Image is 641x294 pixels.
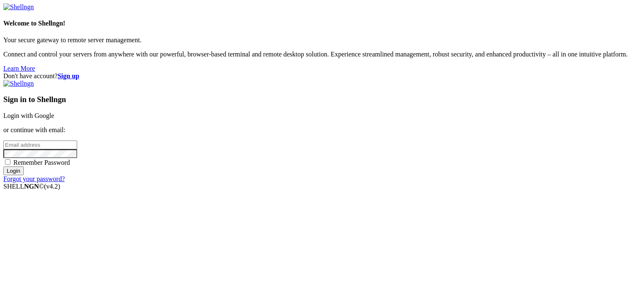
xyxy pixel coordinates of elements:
img: Shellngn [3,3,34,11]
div: Don't have account? [3,72,638,80]
p: Connect and control your servers from anywhere with our powerful, browser-based terminal and remo... [3,51,638,58]
p: or continue with email: [3,126,638,134]
a: Forgot your password? [3,175,65,182]
img: Shellngn [3,80,34,87]
h4: Welcome to Shellngn! [3,20,638,27]
a: Learn More [3,65,35,72]
p: Your secure gateway to remote server management. [3,36,638,44]
span: SHELL © [3,183,60,190]
input: Login [3,166,24,175]
b: NGN [24,183,39,190]
input: Remember Password [5,159,10,165]
h3: Sign in to Shellngn [3,95,638,104]
span: Remember Password [13,159,70,166]
a: Sign up [58,72,79,79]
span: 4.2.0 [44,183,61,190]
input: Email address [3,141,77,149]
a: Login with Google [3,112,54,119]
